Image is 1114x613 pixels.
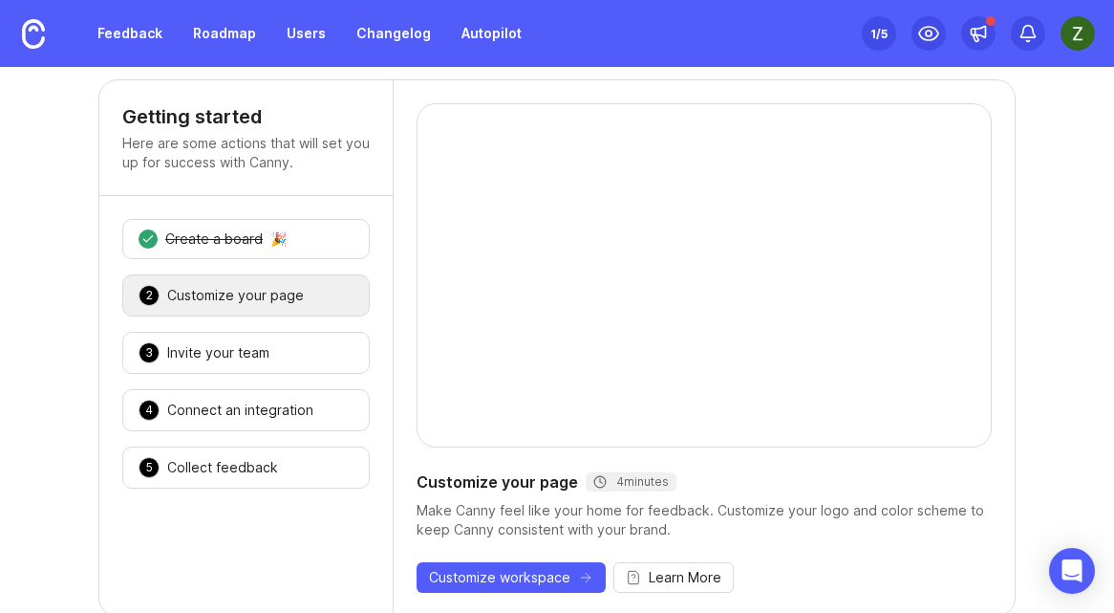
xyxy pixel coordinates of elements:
[122,134,370,172] p: Here are some actions that will set you up for success with Canny.
[417,562,606,593] button: Customize workspace
[450,16,533,51] a: Autopilot
[22,19,45,49] img: Canny Home
[167,286,304,305] div: Customize your page
[345,16,442,51] a: Changelog
[139,342,160,363] div: 3
[862,16,896,51] button: 1/5
[649,568,721,587] span: Learn More
[275,16,337,51] a: Users
[139,457,160,478] div: 5
[417,501,992,539] div: Make Canny feel like your home for feedback. Customize your logo and color scheme to keep Canny c...
[167,343,269,362] div: Invite your team
[165,230,263,249] div: Create a board
[429,568,570,587] span: Customize workspace
[167,401,313,420] div: Connect an integration
[122,103,370,130] h4: Getting started
[1060,16,1095,51] img: Zach Lindner
[417,471,992,493] div: Customize your page
[139,400,160,421] div: 4
[139,285,160,306] div: 2
[613,562,734,593] button: Learn More
[1049,548,1095,594] div: Open Intercom Messenger
[593,474,669,490] div: 4 minutes
[270,232,287,246] div: 🎉
[870,20,888,47] div: 1 /5
[167,458,278,477] div: Collect feedback
[86,16,174,51] a: Feedback
[182,16,268,51] a: Roadmap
